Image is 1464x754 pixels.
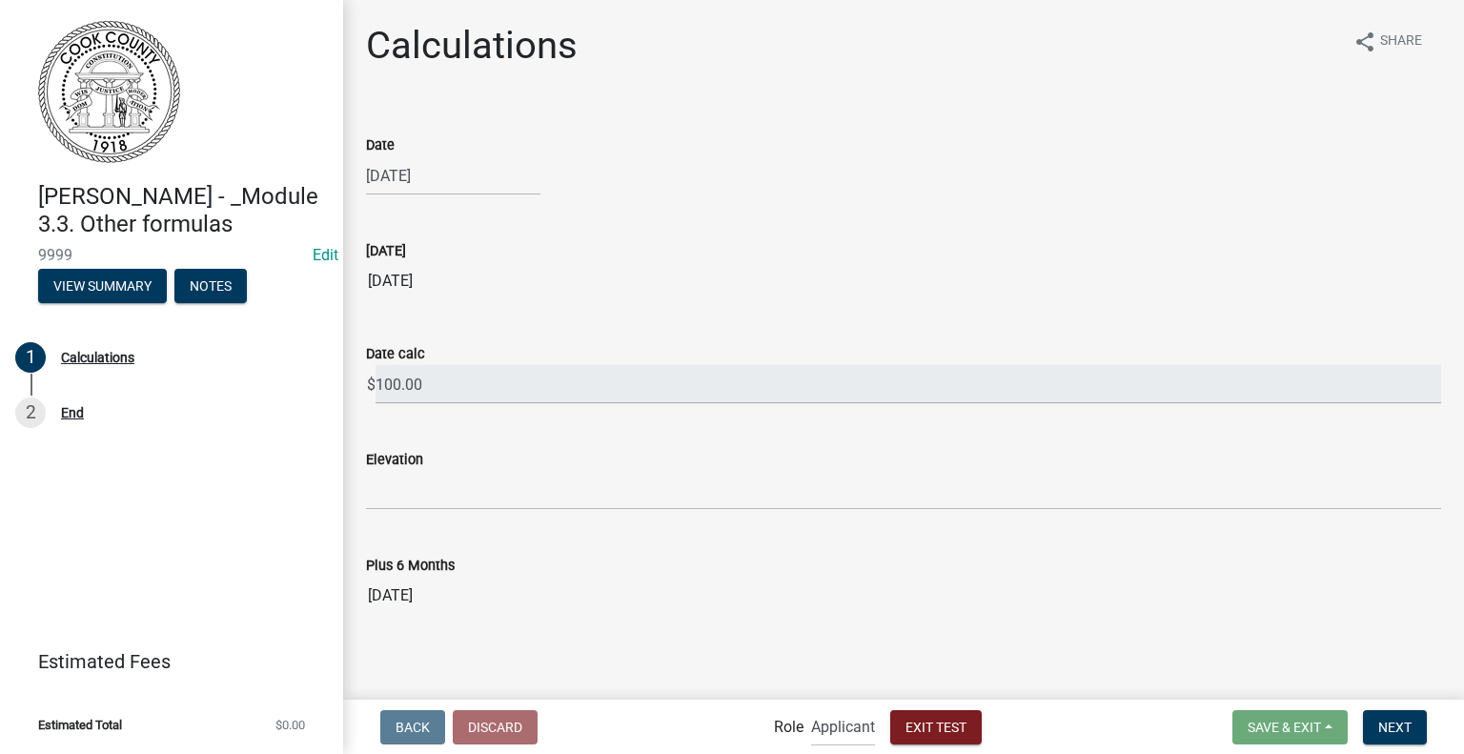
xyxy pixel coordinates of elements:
[1363,710,1427,744] button: Next
[366,23,578,69] h1: Calculations
[366,365,376,404] span: $
[905,719,966,734] span: Exit Test
[1378,719,1412,734] span: Next
[1380,31,1422,53] span: Share
[313,246,338,264] a: Edit
[275,719,305,731] span: $0.00
[61,406,84,419] div: End
[38,269,167,303] button: View Summary
[366,156,540,195] input: mm/dd/yyyy
[313,246,338,264] wm-modal-confirm: Edit Application Number
[1338,23,1437,60] button: shareShare
[38,279,167,295] wm-modal-confirm: Summary
[61,351,134,364] div: Calculations
[380,710,445,744] button: Back
[366,348,425,361] label: Date calc
[366,245,406,258] label: [DATE]
[15,642,313,681] a: Estimated Fees
[366,560,455,573] label: Plus 6 Months
[396,719,430,734] span: Back
[774,720,803,735] label: Role
[1353,31,1376,53] i: share
[366,139,395,153] label: Date
[15,397,46,428] div: 2
[453,710,538,744] button: Discard
[38,246,305,264] span: 9999
[174,269,247,303] button: Notes
[38,719,122,731] span: Estimated Total
[38,20,180,163] img: Schneider Training Course - Permitting Staff
[1248,719,1321,734] span: Save & Exit
[1232,710,1348,744] button: Save & Exit
[174,279,247,295] wm-modal-confirm: Notes
[38,183,328,238] h4: [PERSON_NAME] - _Module 3.3. Other formulas
[366,454,423,467] label: Elevation
[15,342,46,373] div: 1
[890,710,982,744] button: Exit Test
